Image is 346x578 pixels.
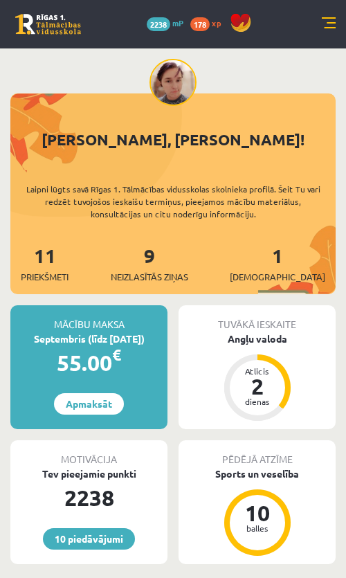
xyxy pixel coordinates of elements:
div: Angļu valoda [179,332,336,346]
div: [PERSON_NAME], [PERSON_NAME]! [10,128,336,151]
div: 2238 [10,481,167,514]
span: xp [212,17,221,28]
a: 178 xp [190,17,228,28]
div: Tev pieejamie punkti [10,467,167,481]
a: Rīgas 1. Tālmācības vidusskola [15,14,81,35]
img: Darja Matvijenko [149,59,197,106]
div: dienas [237,397,278,406]
div: Septembris (līdz [DATE]) [10,332,167,346]
div: 55.00 [10,346,167,379]
div: Laipni lūgts savā Rīgas 1. Tālmācības vidusskolas skolnieka profilā. Šeit Tu vari redzēt tuvojošo... [10,183,336,220]
div: Tuvākā ieskaite [179,305,336,332]
div: Pēdējā atzīme [179,440,336,467]
a: 11Priekšmeti [21,243,69,284]
div: 2 [237,375,278,397]
a: Angļu valoda Atlicis 2 dienas [179,332,336,423]
div: Motivācija [10,440,167,467]
a: Apmaksāt [54,393,124,415]
div: 10 [237,502,278,524]
span: Neizlasītās ziņas [111,270,188,284]
span: mP [172,17,183,28]
div: Atlicis [237,367,278,375]
span: Priekšmeti [21,270,69,284]
span: [DEMOGRAPHIC_DATA] [230,270,325,284]
div: balles [237,524,278,532]
div: Mācību maksa [10,305,167,332]
a: 10 piedāvājumi [43,528,135,550]
div: Sports un veselība [179,467,336,481]
a: 1[DEMOGRAPHIC_DATA] [230,243,325,284]
a: 9Neizlasītās ziņas [111,243,188,284]
span: 2238 [147,17,170,31]
a: Sports un veselība 10 balles [179,467,336,558]
span: 178 [190,17,210,31]
span: € [112,345,121,365]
